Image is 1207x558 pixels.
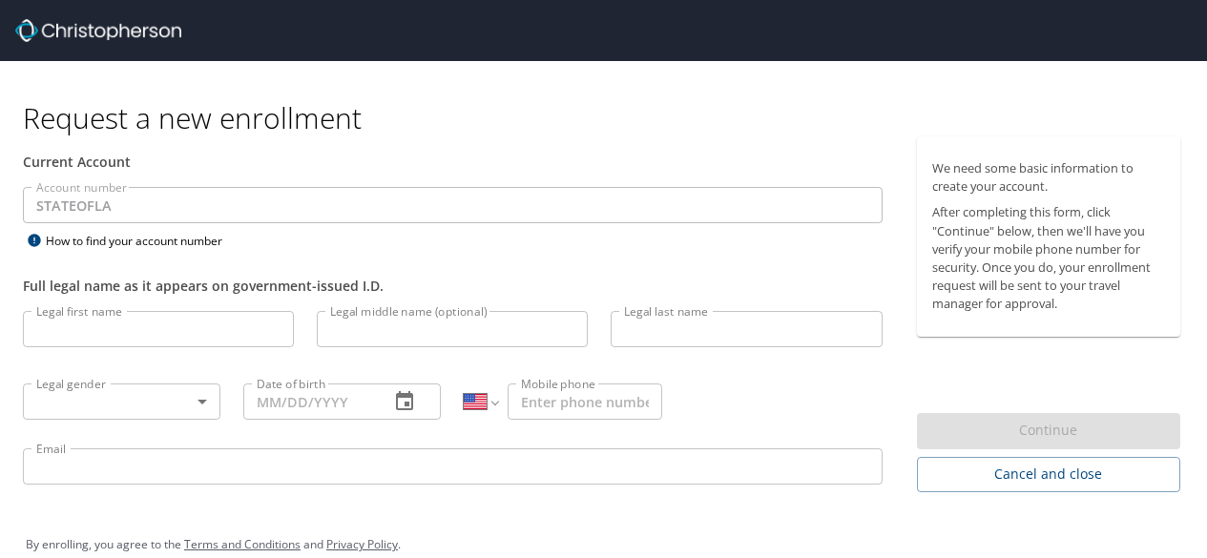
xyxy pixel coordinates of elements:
div: How to find your account number [23,229,261,253]
p: After completing this form, click "Continue" below, then we'll have you verify your mobile phone ... [932,203,1165,313]
a: Terms and Conditions [184,536,301,552]
img: cbt logo [15,19,181,42]
a: Privacy Policy [326,536,398,552]
input: Enter phone number [508,383,661,420]
h1: Request a new enrollment [23,99,1196,136]
p: We need some basic information to create your account. [932,159,1165,196]
button: Cancel and close [917,457,1180,492]
div: ​ [23,383,220,420]
span: Cancel and close [932,463,1165,486]
input: MM/DD/YYYY [243,383,374,420]
div: Full legal name as it appears on government-issued I.D. [23,276,883,296]
div: Current Account [23,152,883,172]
